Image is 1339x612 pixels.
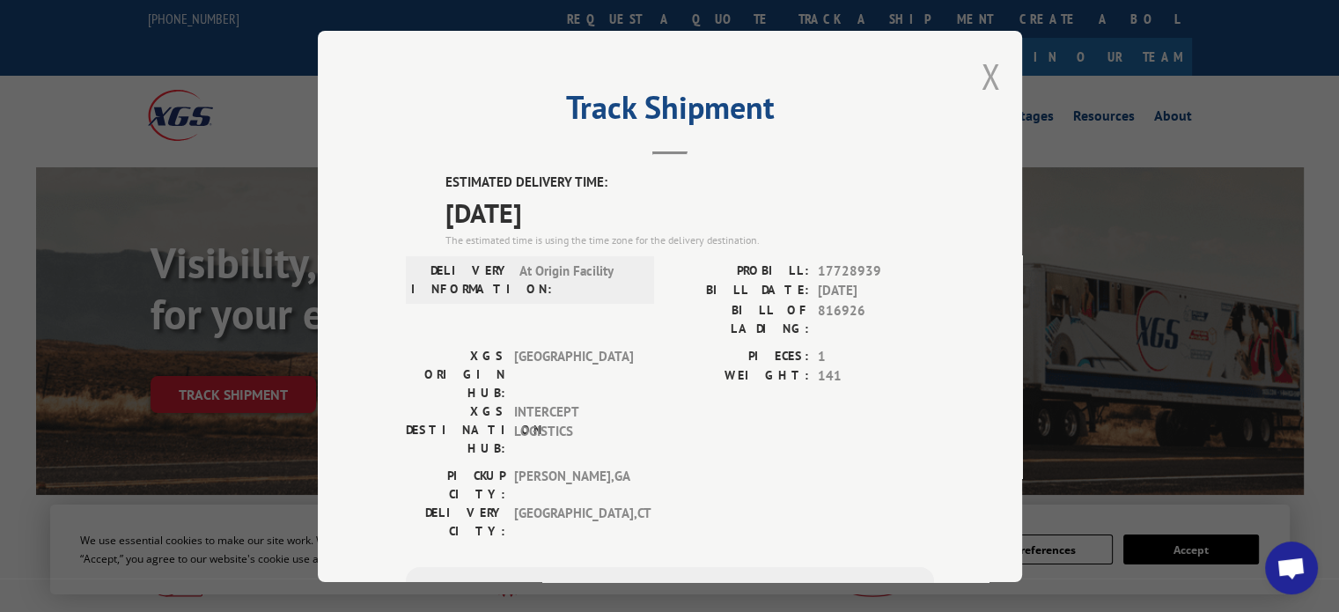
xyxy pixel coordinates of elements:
[818,346,934,366] span: 1
[818,281,934,301] span: [DATE]
[445,192,934,232] span: [DATE]
[670,281,809,301] label: BILL DATE:
[981,53,1000,100] button: Close modal
[670,346,809,366] label: PIECES:
[818,366,934,387] span: 141
[514,466,633,503] span: [PERSON_NAME] , GA
[514,402,633,457] span: INTERCEPT LOGISTICS
[514,346,633,402] span: [GEOGRAPHIC_DATA]
[519,261,638,298] span: At Origin Facility
[406,346,505,402] label: XGS ORIGIN HUB:
[670,261,809,281] label: PROBILL:
[406,402,505,457] label: XGS DESTINATION HUB:
[818,261,934,281] span: 17728939
[670,300,809,337] label: BILL OF LADING:
[445,232,934,247] div: The estimated time is using the time zone for the delivery destination.
[514,503,633,540] span: [GEOGRAPHIC_DATA] , CT
[406,466,505,503] label: PICKUP CITY:
[406,503,505,540] label: DELIVERY CITY:
[411,261,511,298] label: DELIVERY INFORMATION:
[445,173,934,193] label: ESTIMATED DELIVERY TIME:
[406,95,934,129] h2: Track Shipment
[1265,542,1318,594] div: Open chat
[818,300,934,337] span: 816926
[670,366,809,387] label: WEIGHT:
